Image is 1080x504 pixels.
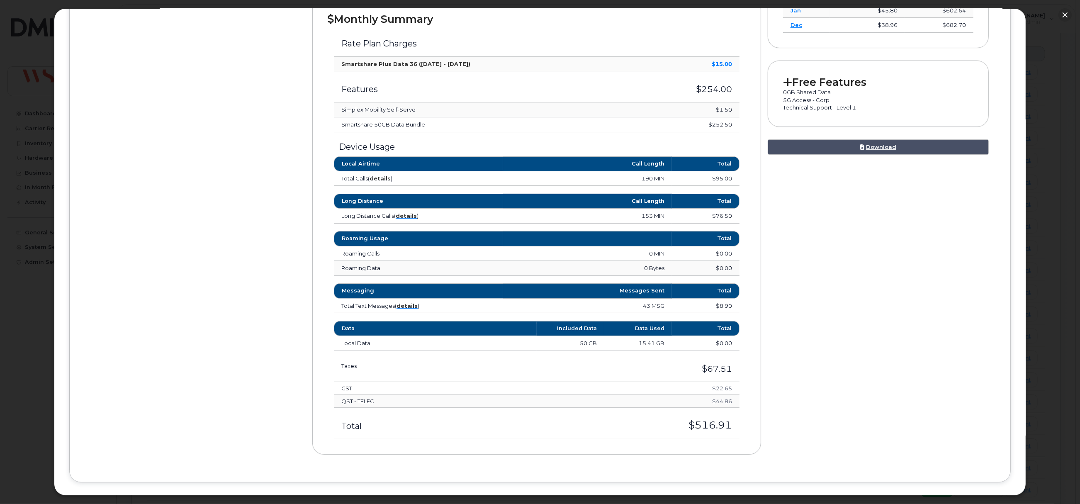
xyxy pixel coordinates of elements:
p: 5G Access - Corp [783,96,973,104]
a: Download [768,139,989,155]
th: Messages Sent [503,283,672,298]
h3: $254.00 [641,85,732,94]
td: 0 MIN [503,246,672,261]
td: Simplex Mobility Self-Serve [334,102,633,117]
th: Call Length [503,156,672,171]
strong: Smartshare Plus Data 36 ([DATE] - [DATE]) [341,61,470,67]
p: 0GB Shared Data [783,88,973,96]
h3: Taxes [341,363,479,369]
td: 43 MSG [503,299,672,314]
th: Included Data [537,321,604,336]
td: $76.50 [672,209,739,224]
span: ( ) [395,302,419,309]
h3: $67.51 [494,364,732,373]
th: Local Airtime [334,156,503,171]
td: Total Calls [334,171,503,186]
p: Technical Support - Level 1 [783,104,973,112]
h3: Rate Plan Charges [341,39,732,48]
a: details [370,175,391,182]
h2: Free Features [783,76,973,88]
span: ( ) [394,212,418,219]
th: Messaging [334,283,503,298]
td: 0 Bytes [503,261,672,276]
th: Data Used [604,321,672,336]
td: 190 MIN [503,171,672,186]
td: $95.00 [672,171,739,186]
th: Total [672,283,739,298]
h3: Total [341,421,479,431]
td: Roaming Data [334,261,503,276]
th: Long Distance [334,194,503,209]
strong: $15.00 [712,61,732,67]
td: 153 MIN [503,209,672,224]
h4: $22.65 [576,385,732,391]
td: $8.90 [672,299,739,314]
th: Data [334,321,537,336]
a: details [396,212,417,219]
td: $1.50 [633,102,739,117]
td: $0.00 [672,261,739,276]
th: Call Length [503,194,672,209]
h3: Features [341,85,626,94]
h4: QST - TELEC [341,398,561,404]
th: Total [672,194,739,209]
td: Smartshare 50GB Data Bundle [334,117,633,132]
td: $0.00 [672,336,739,351]
td: Local Data [334,336,537,351]
td: Roaming Calls [334,246,503,261]
td: Long Distance Calls [334,209,503,224]
span: ( ) [368,175,392,182]
h3: $516.91 [494,420,732,431]
h4: $44.86 [576,398,732,404]
td: Total Text Messages [334,299,503,314]
h3: Device Usage [334,142,739,151]
th: Total [672,156,739,171]
td: 15.41 GB [604,336,672,351]
th: Roaming Usage [334,231,503,246]
td: $252.50 [633,117,739,132]
h4: GST [341,385,561,391]
a: details [396,302,418,309]
td: 50 GB [537,336,604,351]
th: Total [672,231,739,246]
td: $0.00 [672,246,739,261]
th: Total [672,321,739,336]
